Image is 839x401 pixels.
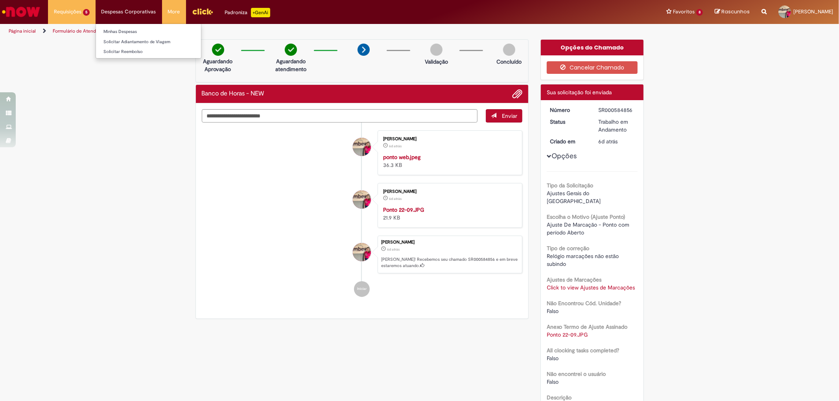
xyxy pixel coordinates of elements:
img: click_logo_yellow_360x200.png [192,5,213,17]
p: [PERSON_NAME]! Recebemos seu chamado SR000584856 e em breve estaremos atuando. [381,256,518,269]
time: 24/09/2025 15:23:42 [598,138,618,145]
span: Despesas Corporativas [101,8,156,16]
a: Click to view Ajustes de Marcações [547,284,635,291]
b: Escolha o Motivo (Ajuste Ponto) [547,213,625,220]
a: Rascunhos [715,8,750,16]
span: Rascunhos [721,8,750,15]
ul: Trilhas de página [6,24,553,38]
b: All clocking tasks completed? [547,347,619,354]
div: 24/09/2025 15:23:42 [598,137,635,145]
div: Trabalho em Andamento [598,118,635,134]
b: Não encontrei o usuário [547,370,606,377]
time: 24/09/2025 15:21:14 [389,144,402,148]
div: Relliga Gonzalez Mendonca [353,138,371,156]
b: Ajustes de Marcações [547,276,601,283]
a: Formulário de Atendimento [53,28,111,34]
div: [PERSON_NAME] [383,189,514,194]
span: [PERSON_NAME] [793,8,833,15]
img: check-circle-green.png [285,44,297,56]
span: 8 [696,9,703,16]
img: arrow-next.png [358,44,370,56]
button: Adicionar anexos [512,89,522,99]
a: Solicitar Reembolso [96,48,201,56]
div: 21.9 KB [383,206,514,222]
div: Relliga Gonzalez Mendonca [353,243,371,261]
span: Falso [547,308,559,315]
button: Enviar [486,109,522,123]
a: Página inicial [9,28,36,34]
a: Ponto 22-09.JPG [383,206,424,213]
p: Concluído [496,58,522,66]
p: Validação [425,58,448,66]
div: [PERSON_NAME] [383,137,514,141]
span: Ajuste De Marcação - Ponto com período Aberto [547,221,631,236]
li: Relliga Gonzalez Mendonca [202,236,523,273]
a: Minhas Despesas [96,27,201,36]
span: Falso [547,378,559,385]
a: ponto web.jpeg [383,154,420,161]
time: 24/09/2025 15:23:42 [387,247,400,252]
b: Tipo da Solicitação [547,182,593,189]
ul: Histórico de tíquete [202,123,523,305]
textarea: Digite sua mensagem aqui... [202,109,478,123]
a: Solicitar Adiantamento de Viagem [96,38,201,46]
span: Favoritos [673,8,695,16]
img: img-circle-grey.png [430,44,443,56]
p: Aguardando Aprovação [199,57,237,73]
img: check-circle-green.png [212,44,224,56]
span: 6d atrás [389,196,402,201]
span: 5 [83,9,90,16]
span: Sua solicitação foi enviada [547,89,612,96]
ul: Despesas Corporativas [96,24,201,59]
dt: Criado em [544,137,592,145]
b: Anexo Termo de Ajuste Assinado [547,323,627,330]
h2: Banco de Horas - NEW Histórico de tíquete [202,90,264,97]
div: SR000584856 [598,106,635,114]
div: Relliga Gonzalez Mendonca [353,190,371,209]
img: ServiceNow [1,4,41,20]
p: +GenAi [251,8,270,17]
span: 6d atrás [389,144,402,148]
a: Download de Ponto 22-09.JPG [547,331,588,338]
div: 36.3 KB [383,153,514,169]
span: Ajustes Gerais do [GEOGRAPHIC_DATA] [547,190,601,205]
b: Não Encontrou Cód. Unidade? [547,300,621,307]
button: Cancelar Chamado [547,61,638,74]
b: Tipo de correção [547,245,589,252]
span: Enviar [502,112,517,119]
img: img-circle-grey.png [503,44,515,56]
div: [PERSON_NAME] [381,240,518,245]
span: Falso [547,355,559,362]
span: 6d atrás [598,138,618,145]
span: Requisições [54,8,81,16]
div: Padroniza [225,8,270,17]
dt: Status [544,118,592,126]
span: Relógio marcações não estão subindo [547,253,620,267]
time: 24/09/2025 15:21:09 [389,196,402,201]
dt: Número [544,106,592,114]
span: 6d atrás [387,247,400,252]
span: More [168,8,180,16]
div: Opções do Chamado [541,40,644,55]
b: Descrição [547,394,572,401]
p: Aguardando atendimento [272,57,310,73]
